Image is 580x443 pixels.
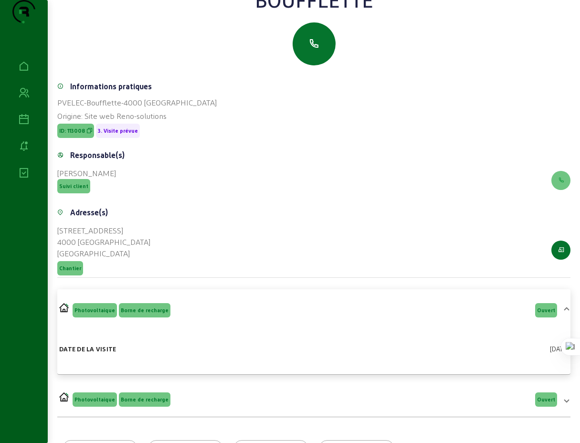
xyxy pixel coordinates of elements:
div: Date de la visite [59,345,116,353]
img: PVELEC [59,392,69,401]
div: [PERSON_NAME] [57,168,116,179]
span: Borne de recharge [121,396,169,403]
div: PVELECPhotovoltaiqueBorne de rechargeOuvert [57,327,570,370]
mat-expansion-panel-header: PVELECPhotovoltaiqueBorne de rechargeOuvert [57,386,570,413]
span: Borne de recharge [121,307,169,314]
div: PVELEC-Boufflette-4000 [GEOGRAPHIC_DATA] [57,97,570,108]
span: Chantier [59,265,81,272]
div: Informations pratiques [70,81,152,92]
span: Ouvert [537,396,555,403]
div: Origine: Site web Reno-solutions [57,110,570,122]
span: Photovoltaique [74,307,115,314]
span: Ouvert [537,307,555,314]
div: [GEOGRAPHIC_DATA] [57,248,150,259]
span: 3. Visite prévue [98,127,138,134]
div: 4000 [GEOGRAPHIC_DATA] [57,236,150,248]
div: [STREET_ADDRESS] [57,225,150,236]
div: Responsable(s) [70,149,125,161]
div: [DATE] [550,345,569,353]
span: Suivi client [59,183,88,190]
div: Adresse(s) [70,207,108,218]
mat-expansion-panel-header: PVELECPhotovoltaiqueBorne de rechargeOuvert [57,293,570,327]
img: PVELEC [59,303,69,312]
span: ID: 113008 [59,127,85,134]
span: Photovoltaique [74,396,115,403]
